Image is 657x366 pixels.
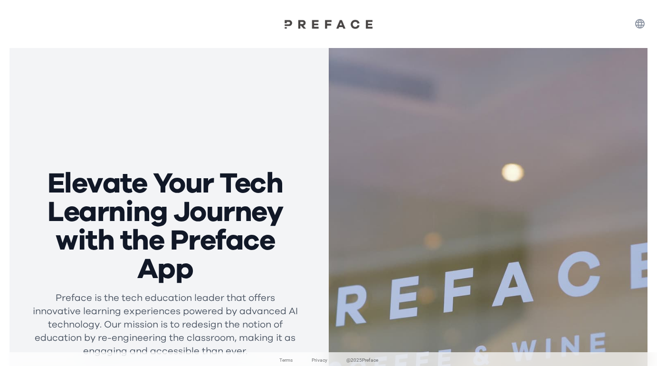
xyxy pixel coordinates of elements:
h1: Elevate Your Tech Learning Journey with the Preface App [32,170,298,284]
a: Privacy [312,357,327,363]
span: @ 2025 Preface [346,356,378,364]
img: Preface Logo [281,19,376,29]
p: Preface is the tech education leader that offers innovative learning experiences powered by advan... [32,291,298,358]
a: Terms [279,357,293,363]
